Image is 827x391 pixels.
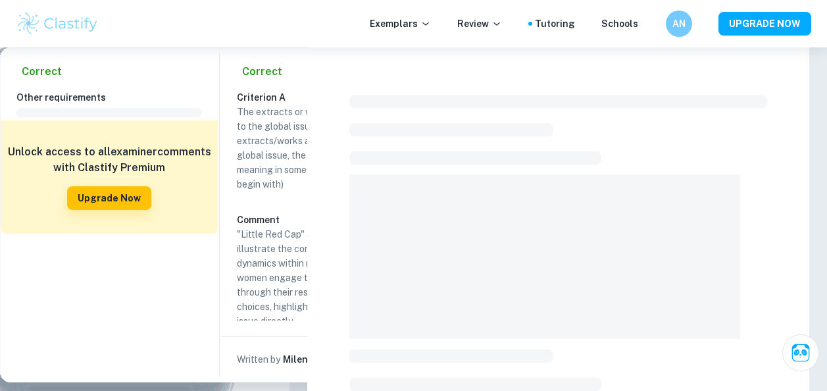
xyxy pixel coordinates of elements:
h6: Correct [242,64,282,80]
button: Help and Feedback [649,20,655,27]
h6: Unlock access to all examiner comments with Clastify Premium [7,144,211,176]
h6: Comment [237,213,422,227]
a: Tutoring [535,16,575,31]
h6: AN [672,16,687,31]
p: "Little Red Cap" and "All Too Well" clearly illustrate the complexities of power dynamics within ... [237,227,422,328]
button: UPGRADE NOW [718,12,811,36]
button: Ask Clai [782,334,819,371]
h6: Other requirements [16,90,213,105]
h6: Correct [22,64,62,80]
h6: Criterion A [237,90,433,105]
p: Review [457,16,502,31]
img: Clastify logo [16,11,99,37]
h6: Milena [283,352,314,367]
p: The extracts or works include references to the global issue chosen (the chosen extracts/works ar... [237,105,422,192]
p: Exemplars [370,16,431,31]
button: AN [666,11,692,37]
p: Written by [237,352,280,367]
button: Upgrade Now [67,186,151,210]
a: Schools [601,16,638,31]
